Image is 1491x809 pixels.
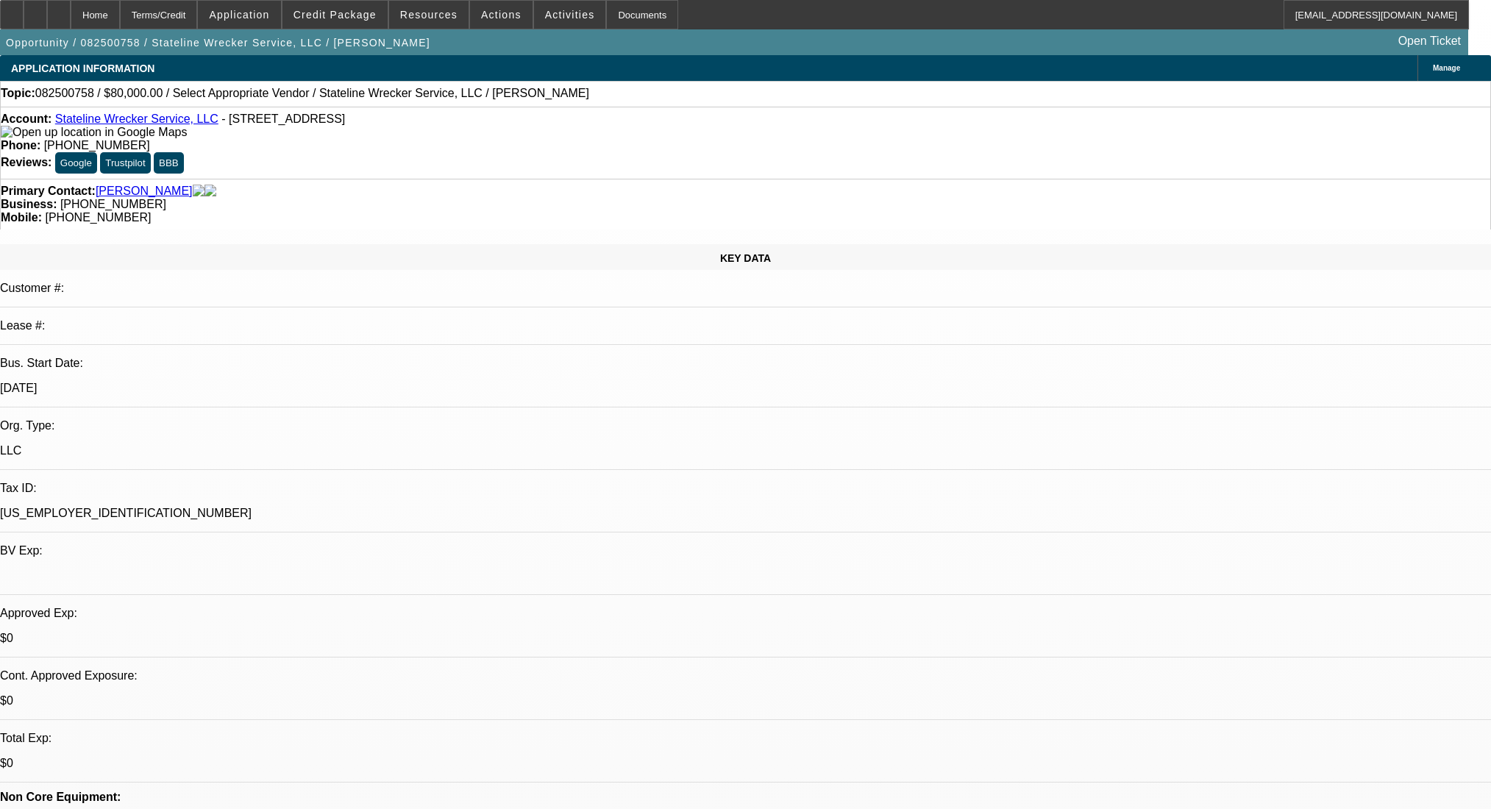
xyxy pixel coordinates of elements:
[720,252,771,264] span: KEY DATA
[198,1,280,29] button: Application
[1,126,187,138] a: View Google Maps
[545,9,595,21] span: Activities
[11,63,154,74] span: APPLICATION INFORMATION
[60,198,166,210] span: [PHONE_NUMBER]
[1433,64,1460,72] span: Manage
[1,198,57,210] strong: Business:
[1392,29,1467,54] a: Open Ticket
[1,211,42,224] strong: Mobile:
[470,1,533,29] button: Actions
[6,37,430,49] span: Opportunity / 082500758 / Stateline Wrecker Service, LLC / [PERSON_NAME]
[389,1,469,29] button: Resources
[35,87,589,100] span: 082500758 / $80,000.00 / Select Appropriate Vendor / Stateline Wrecker Service, LLC / [PERSON_NAME]
[1,87,35,100] strong: Topic:
[481,9,522,21] span: Actions
[293,9,377,21] span: Credit Package
[221,113,345,125] span: - [STREET_ADDRESS]
[154,152,184,174] button: BBB
[400,9,458,21] span: Resources
[100,152,150,174] button: Trustpilot
[534,1,606,29] button: Activities
[209,9,269,21] span: Application
[282,1,388,29] button: Credit Package
[96,185,193,198] a: [PERSON_NAME]
[45,211,151,224] span: [PHONE_NUMBER]
[1,185,96,198] strong: Primary Contact:
[204,185,216,198] img: linkedin-icon.png
[1,126,187,139] img: Open up location in Google Maps
[55,113,218,125] a: Stateline Wrecker Service, LLC
[1,113,51,125] strong: Account:
[1,139,40,152] strong: Phone:
[193,185,204,198] img: facebook-icon.png
[44,139,150,152] span: [PHONE_NUMBER]
[1,156,51,168] strong: Reviews:
[55,152,97,174] button: Google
